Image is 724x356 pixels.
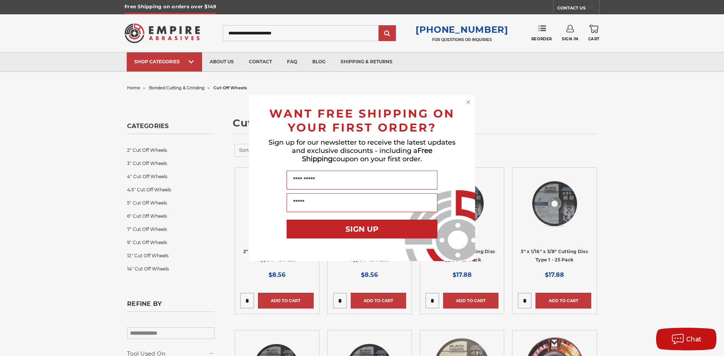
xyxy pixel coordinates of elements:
[656,328,716,350] button: Chat
[269,107,455,134] span: WANT FREE SHIPPING ON YOUR FIRST ORDER?
[268,138,456,163] span: Sign up for our newsletter to receive the latest updates and exclusive discounts - including a co...
[287,220,437,238] button: SIGN UP
[465,98,472,106] button: Close dialog
[302,147,433,163] span: Free Shipping
[686,336,702,343] span: Chat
